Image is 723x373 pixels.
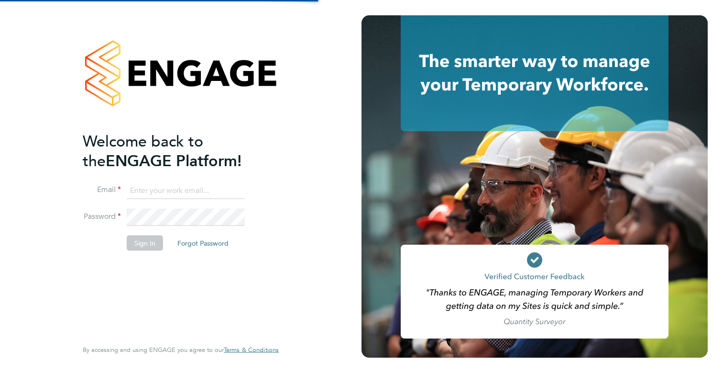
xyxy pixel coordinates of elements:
[127,236,163,251] button: Sign In
[83,185,121,195] label: Email
[83,131,269,170] h2: ENGAGE Platform!
[83,212,121,222] label: Password
[83,132,203,170] span: Welcome back to the
[170,236,236,251] button: Forgot Password
[127,182,245,199] input: Enter your work email...
[224,346,279,354] a: Terms & Conditions
[83,346,279,354] span: By accessing and using ENGAGE you agree to our
[224,346,279,354] span: Terms & Conditions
